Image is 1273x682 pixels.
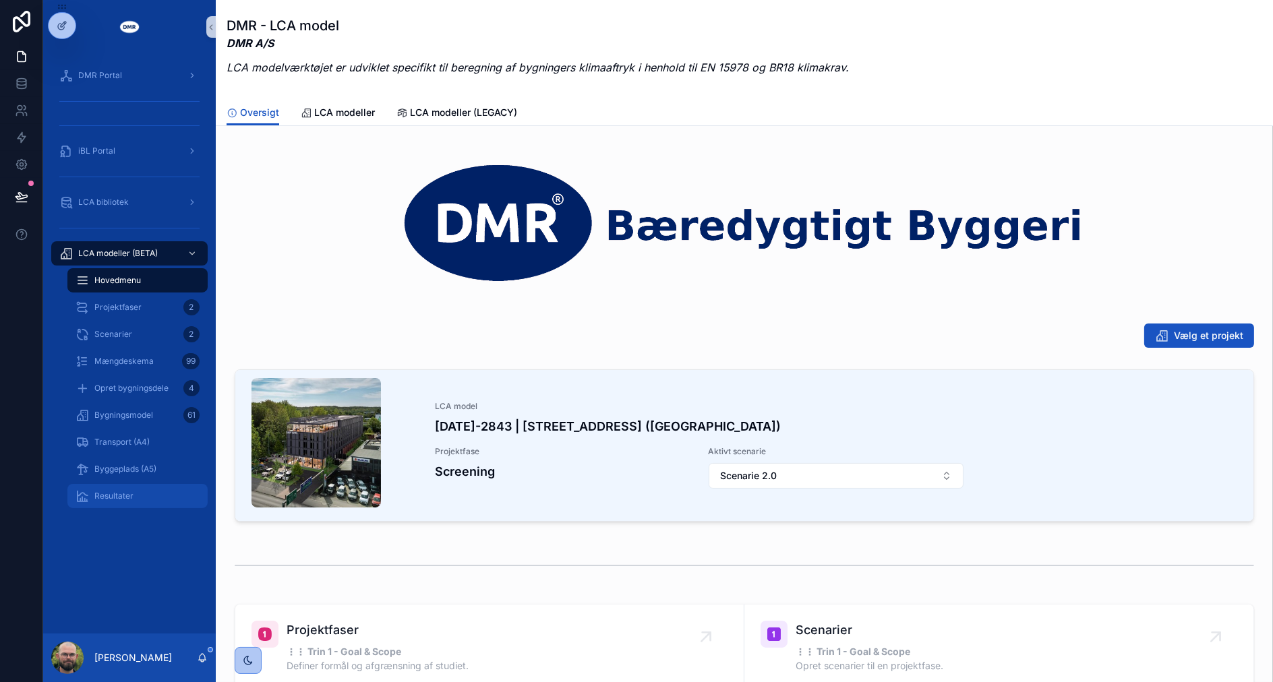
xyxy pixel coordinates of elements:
span: Bygningsmodel [94,410,153,421]
img: App logo [119,16,140,38]
button: Select Button [709,463,964,489]
div: 61 [183,407,200,423]
h4: [DATE]-2843 | [STREET_ADDRESS] ([GEOGRAPHIC_DATA]) [435,417,1237,435]
span: Opret bygningsdele [94,383,169,394]
span: Scenarier [94,329,132,340]
div: 4 [183,380,200,396]
span: Resultater [94,491,134,501]
span: iBL Portal [78,146,115,156]
span: Scenarie 2.0 [720,469,777,483]
div: scrollable content [43,54,216,526]
a: Oversigt [227,100,279,126]
a: Opret bygningsdele4 [67,376,208,400]
div: Picture1.jpg [251,378,381,507]
span: LCA model [435,401,1237,412]
a: LCA bibliotek [51,190,208,214]
span: Projektfaser [287,621,469,640]
a: Transport (A4) [67,430,208,454]
span: Mængdeskema [94,356,154,367]
a: Byggeplads (A5) [67,457,208,481]
span: Vælg et projekt [1174,329,1243,342]
button: Vælg et projekt [1144,323,1254,348]
a: Scenarier2 [67,322,208,346]
a: LCA modeller (LEGACY) [396,100,517,127]
span: LCA bibliotek [78,197,129,208]
a: iBL Portal [51,139,208,163]
em: LCA modelværktøjet er udviklet specifikt til beregning af bygningers klimaaftryk i henhold til EN... [227,61,849,74]
span: Projektfaser [94,302,142,313]
a: DMR Portal [51,63,208,88]
a: Hovedmenu [67,268,208,292]
a: Resultater [67,484,208,508]
span: Aktivt scenarie [708,446,965,457]
span: LCA modeller (LEGACY) [410,106,517,119]
h4: Screening [435,462,692,480]
p: [PERSON_NAME] [94,651,172,664]
span: Byggeplads (A5) [94,464,156,474]
span: Scenarier [796,621,943,640]
span: Hovedmenu [94,275,141,286]
span: DMR Portal [78,70,122,81]
h1: DMR - LCA model [227,16,849,35]
a: LCA modeller (BETA) [51,241,208,266]
div: 2 [183,299,200,315]
div: 99 [182,353,200,369]
div: 2 [183,326,200,342]
span: Transport (A4) [94,437,150,447]
span: LCA modeller (BETA) [78,248,158,259]
span: Oversigt [240,106,279,119]
p: Definer formål og afgrænsning af studiet. [287,658,469,673]
a: Mængdeskema99 [67,349,208,373]
a: Bygningsmodel61 [67,403,208,427]
a: LCA modeller [301,100,375,127]
p: Opret scenarier til en projektfase. [796,658,943,673]
img: 34798-dmr_logo_baeredygtigt-byggeri_space-arround---noloco---narrow---transparrent---white-DMR.png [235,158,1254,286]
strong: ⋮⋮ Trin 1 - Goal & Scope [796,646,910,657]
span: LCA modeller [314,106,375,119]
em: DMR A/S [227,36,274,50]
a: Projektfaser2 [67,295,208,319]
span: Projektfase [435,446,692,457]
strong: ⋮⋮ Trin 1 - Goal & Scope [287,646,401,657]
